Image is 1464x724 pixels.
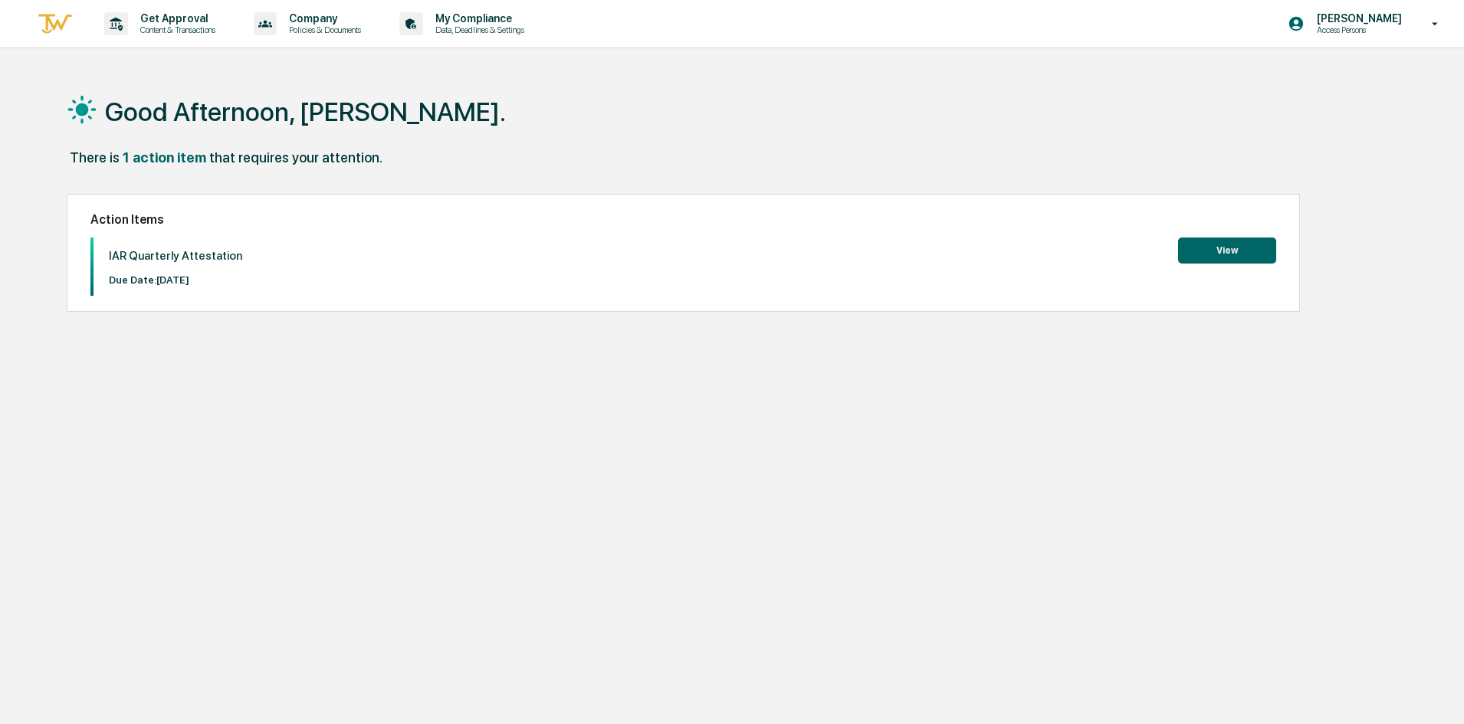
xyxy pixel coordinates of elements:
p: Policies & Documents [277,25,369,35]
p: Get Approval [128,12,223,25]
p: Company [277,12,369,25]
a: View [1178,242,1276,257]
p: [PERSON_NAME] [1305,12,1410,25]
p: Content & Transactions [128,25,223,35]
p: IAR Quarterly Attestation [109,249,242,263]
h2: Action Items [90,212,1276,227]
div: that requires your attention. [209,149,382,165]
button: View [1178,238,1276,264]
img: logo [37,11,74,37]
div: There is [70,149,120,165]
p: Access Persons [1305,25,1410,35]
p: Data, Deadlines & Settings [423,25,532,35]
h1: Good Afternoon, [PERSON_NAME]. [105,97,506,127]
div: 1 action item [123,149,206,165]
p: Due Date: [DATE] [109,274,242,286]
p: My Compliance [423,12,532,25]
